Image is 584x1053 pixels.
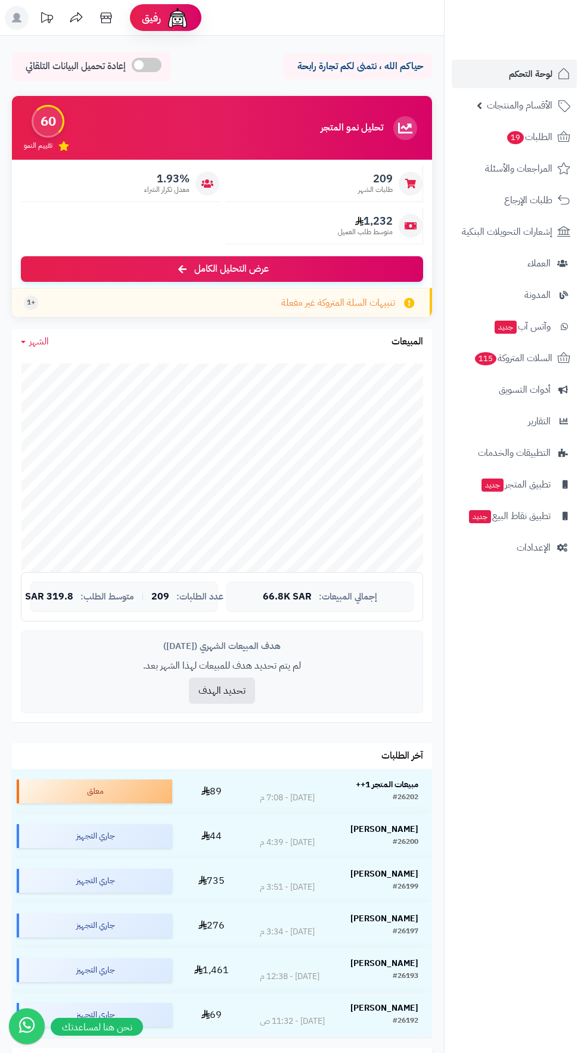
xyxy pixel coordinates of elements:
[176,592,223,602] span: عدد الطلبات:
[260,1015,325,1027] div: [DATE] - 11:32 ص
[469,510,491,523] span: جديد
[506,129,552,145] span: الطلبات
[27,297,35,307] span: +1
[507,131,524,145] span: 19
[452,60,577,88] a: لوحة التحكم
[142,11,161,25] span: رفيق
[509,66,552,82] span: لوحة التحكم
[321,123,383,133] h3: تحليل نمو المتجر
[338,215,393,228] span: 1,232
[21,256,423,282] a: عرض التحليل الكامل
[452,375,577,404] a: أدوات التسويق
[499,381,551,398] span: أدوات التسويق
[260,837,315,849] div: [DATE] - 4:39 م
[393,881,418,893] div: #26199
[21,335,49,349] a: الشهر
[452,281,577,309] a: المدونة
[17,958,172,982] div: جاري التجهيز
[144,185,190,195] span: معدل تكرار الشراء
[393,971,418,983] div: #26193
[504,192,552,209] span: طلبات الإرجاع
[177,948,246,992] td: 1,461
[524,287,551,303] span: المدونة
[292,60,423,73] p: حياكم الله ، نتمنى لكم تجارة رابحة
[381,751,423,762] h3: آخر الطلبات
[17,824,172,848] div: جاري التجهيز
[487,97,552,114] span: الأقسام والمنتجات
[17,914,172,937] div: جاري التجهيز
[30,659,414,673] p: لم يتم تحديد هدف للمبيعات لهذا الشهر بعد.
[141,592,144,601] span: |
[26,60,126,73] span: إعادة تحميل البيانات التلقائي
[17,1003,172,1027] div: جاري التجهيز
[260,971,319,983] div: [DATE] - 12:38 م
[350,957,418,970] strong: [PERSON_NAME]
[528,413,551,430] span: التقارير
[517,539,551,556] span: الإعدادات
[495,321,517,334] span: جديد
[151,592,169,602] span: 209
[260,881,315,893] div: [DATE] - 3:51 م
[527,255,551,272] span: العملاء
[478,445,551,461] span: التطبيقات والخدمات
[392,337,423,347] h3: المبيعات
[503,9,573,34] img: logo-2.png
[452,312,577,341] a: وآتس آبجديد
[24,141,52,151] span: تقييم النمو
[177,993,246,1037] td: 69
[189,678,255,704] button: تحديد الهدف
[462,223,552,240] span: إشعارات التحويلات البنكية
[80,592,134,602] span: متوسط الطلب:
[393,1015,418,1027] div: #26192
[281,296,395,310] span: تنبيهات السلة المتروكة غير مفعلة
[25,592,73,602] span: 319.8 SAR
[17,779,172,803] div: معلق
[452,218,577,246] a: إشعارات التحويلات البنكية
[356,778,418,791] strong: مبيعات المتجر 1++
[319,592,377,602] span: إجمالي المبيعات:
[480,476,551,493] span: تطبيق المتجر
[30,640,414,653] div: هدف المبيعات الشهري ([DATE])
[358,185,393,195] span: طلبات الشهر
[474,352,496,366] span: 115
[452,123,577,151] a: الطلبات19
[452,249,577,278] a: العملاء
[338,227,393,237] span: متوسط طلب العميل
[452,344,577,372] a: السلات المتروكة115
[177,859,246,903] td: 735
[358,172,393,185] span: 209
[493,318,551,335] span: وآتس آب
[393,926,418,938] div: #26197
[482,479,504,492] span: جديد
[485,160,552,177] span: المراجعات والأسئلة
[177,903,246,948] td: 276
[166,6,190,30] img: ai-face.png
[452,470,577,499] a: تطبيق المتجرجديد
[17,869,172,893] div: جاري التجهيز
[144,172,190,185] span: 1.93%
[393,837,418,849] div: #26200
[350,823,418,835] strong: [PERSON_NAME]
[452,533,577,562] a: الإعدادات
[194,262,269,276] span: عرض التحليل الكامل
[452,439,577,467] a: التطبيقات والخدمات
[350,1002,418,1014] strong: [PERSON_NAME]
[177,814,246,858] td: 44
[29,334,49,349] span: الشهر
[452,154,577,183] a: المراجعات والأسئلة
[468,508,551,524] span: تطبيق نقاط البيع
[260,926,315,938] div: [DATE] - 3:34 م
[263,592,312,602] span: 66.8K SAR
[452,407,577,436] a: التقارير
[32,6,61,33] a: تحديثات المنصة
[452,502,577,530] a: تطبيق نقاط البيعجديد
[350,868,418,880] strong: [PERSON_NAME]
[393,792,418,804] div: #26202
[350,912,418,925] strong: [PERSON_NAME]
[474,350,552,366] span: السلات المتروكة
[452,186,577,215] a: طلبات الإرجاع
[177,769,246,813] td: 89
[260,792,315,804] div: [DATE] - 7:08 م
